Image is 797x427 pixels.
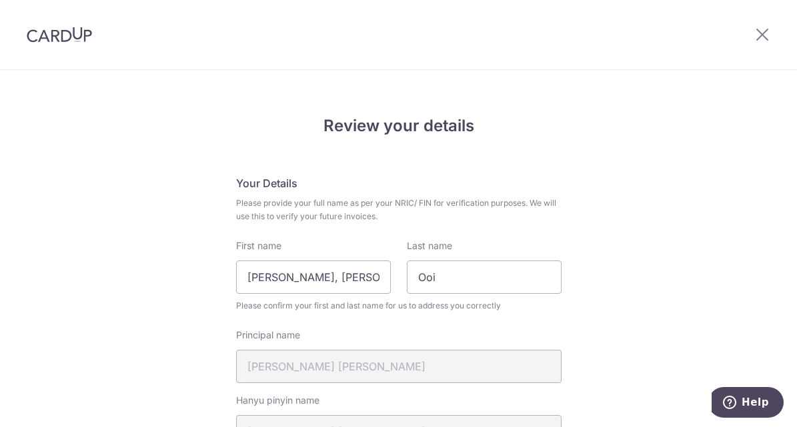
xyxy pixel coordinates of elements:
[236,239,281,252] label: First name
[236,175,562,191] h5: Your Details
[407,260,562,294] input: Last name
[236,114,562,138] h4: Review your details
[236,260,391,294] input: First Name
[27,27,92,43] img: CardUp
[712,387,784,420] iframe: Opens a widget where you can find more information
[236,394,319,407] label: Hanyu pinyin name
[236,299,562,312] span: Please confirm your first and last name for us to address you correctly
[236,197,562,223] span: Please provide your full name as per your NRIC/ FIN for verification purposes. We will use this t...
[407,239,452,252] label: Last name
[236,328,300,342] label: Principal name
